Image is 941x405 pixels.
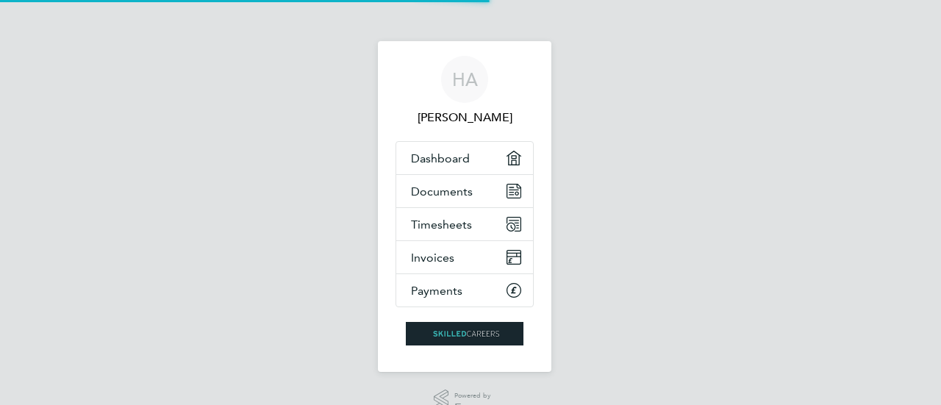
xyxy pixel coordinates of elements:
span: Timesheets [411,218,472,232]
a: Documents [396,175,533,207]
a: Invoices [396,241,533,273]
span: Payments [411,284,462,298]
span: Dashboard [411,151,470,165]
span: Invoices [411,251,454,265]
span: Documents [411,184,473,198]
a: Timesheets [396,208,533,240]
a: Payments [396,274,533,307]
a: Dashboard [396,142,533,174]
nav: Main navigation [378,41,551,372]
a: HA[PERSON_NAME] [396,56,534,126]
span: HA [452,70,478,89]
span: Haroon Ahmed [396,109,534,126]
span: Powered by [454,390,495,402]
a: Go to home page [396,322,534,345]
img: skilledcareers-logo-retina.png [406,322,523,345]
